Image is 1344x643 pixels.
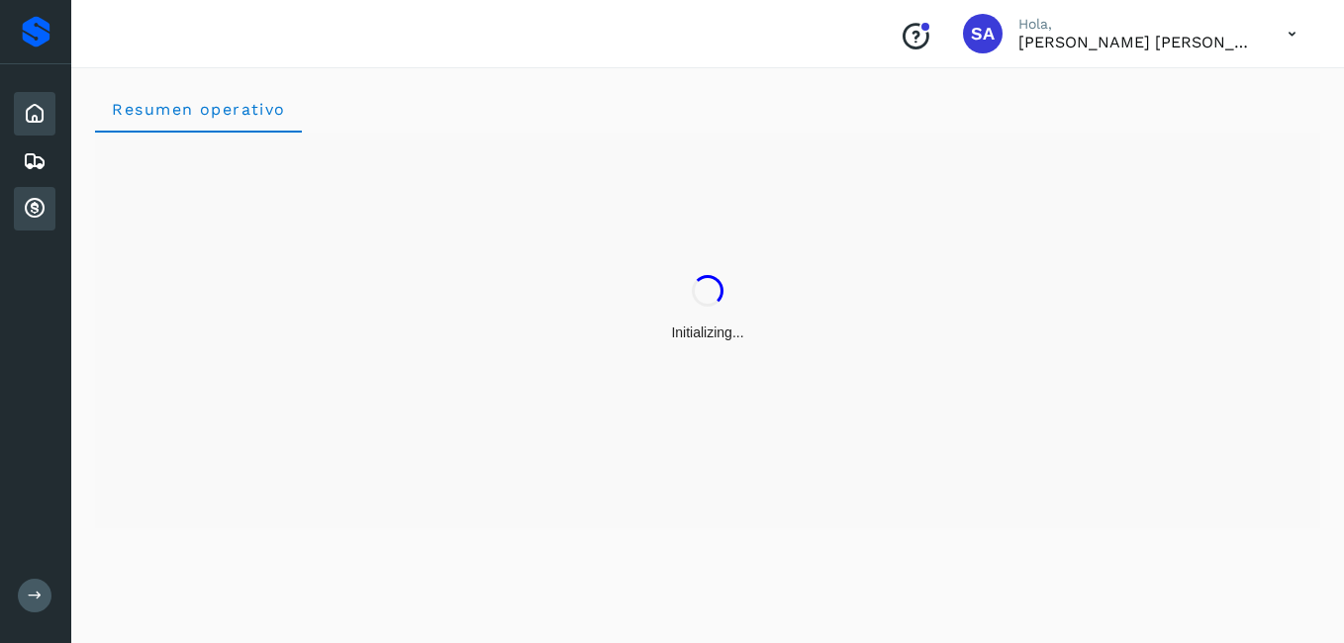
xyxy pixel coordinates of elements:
span: Resumen operativo [111,100,286,119]
div: Cuentas por cobrar [14,187,55,230]
div: Embarques [14,139,55,183]
p: Saul Armando Palacios Martinez [1018,33,1256,51]
p: Hola, [1018,16,1256,33]
div: Inicio [14,92,55,136]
